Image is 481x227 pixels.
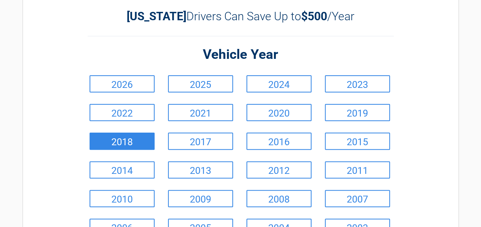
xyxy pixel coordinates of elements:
[325,161,390,178] a: 2011
[246,104,311,121] a: 2020
[246,133,311,150] a: 2016
[127,10,186,23] b: [US_STATE]
[325,133,390,150] a: 2015
[90,161,155,178] a: 2014
[325,75,390,92] a: 2023
[246,190,311,207] a: 2008
[90,75,155,92] a: 2026
[168,190,233,207] a: 2009
[246,161,311,178] a: 2012
[90,133,155,150] a: 2018
[168,133,233,150] a: 2017
[90,104,155,121] a: 2022
[325,104,390,121] a: 2019
[246,75,311,92] a: 2024
[325,190,390,207] a: 2007
[168,161,233,178] a: 2013
[90,190,155,207] a: 2010
[88,46,394,64] h2: Vehicle Year
[168,75,233,92] a: 2025
[168,104,233,121] a: 2021
[88,10,394,23] h2: Drivers Can Save Up to /Year
[301,10,327,23] b: $500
